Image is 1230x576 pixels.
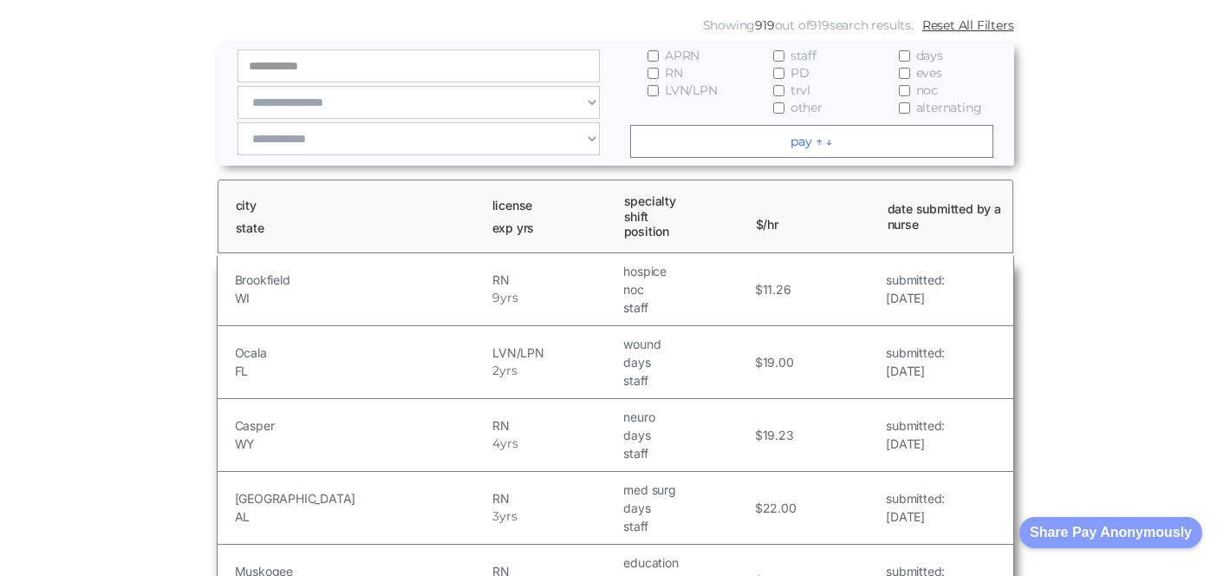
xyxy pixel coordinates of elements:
h5: days [623,426,750,444]
h5: FL [235,362,489,380]
h5: 19.00 [763,353,794,371]
h1: license [492,198,608,213]
h5: education [623,553,750,572]
h5: staff [623,371,750,389]
input: staff [773,50,784,62]
h5: RN [492,489,619,507]
h5: [DATE] [886,435,945,453]
h5: submitted: [886,489,945,507]
h5: yrs [499,507,517,526]
h5: Brookfield [235,271,489,289]
h5: submitted: [886,416,945,435]
h5: med surg [623,481,750,499]
h5: [DATE] [886,507,945,526]
h5: [GEOGRAPHIC_DATA] [235,489,489,507]
input: noc [899,85,910,96]
h5: staff [623,517,750,535]
h5: staff [623,298,750,317]
h5: [DATE] [886,289,945,307]
div: Showing out of search results. [703,16,914,34]
input: APRN [648,50,659,62]
span: RN [665,64,683,82]
span: other [791,99,823,116]
span: staff [791,47,817,64]
h5: days [623,353,750,371]
h5: neuro [623,408,750,426]
h1: position [624,224,740,239]
h5: $ [755,426,763,444]
h5: 3 [492,507,499,526]
h5: staff [623,444,750,462]
h5: 19.23 [763,426,794,444]
span: APRN [665,47,700,64]
input: LVN/LPN [648,85,659,96]
input: days [899,50,910,62]
span: 919 [810,17,829,33]
h5: 4 [492,435,500,453]
h5: WY [235,435,489,453]
h1: shift [624,209,740,225]
h1: $/hr [756,201,872,232]
h5: Casper [235,416,489,435]
h1: state [236,220,477,236]
h5: yrs [500,289,517,307]
span: PD [791,64,810,82]
h1: city [236,198,477,213]
a: submitted:[DATE] [886,344,945,380]
h5: noc [623,280,750,298]
span: LVN/LPN [665,82,718,99]
h5: WI [235,289,489,307]
form: Email Form [217,12,1014,166]
span: noc [916,82,938,99]
h5: submitted: [886,271,945,289]
input: eves [899,68,910,79]
h5: $ [755,280,763,298]
span: eves [916,64,942,82]
h5: 11.26 [763,280,791,298]
h5: LVN/LPN [492,344,619,362]
button: Share Pay Anonymously [1019,517,1202,548]
h5: $ [755,353,763,371]
h1: date submitted by a nurse [888,201,1004,232]
h5: AL [235,507,489,526]
h5: 22.00 [763,499,797,517]
h5: Ocala [235,344,489,362]
input: other [773,102,784,114]
h5: 9 [492,289,500,307]
span: trvl [791,82,810,99]
h5: $ [755,499,763,517]
a: pay ↑ ↓ [630,125,993,158]
h5: submitted: [886,344,945,362]
span: 919 [755,17,774,33]
h1: specialty [624,193,740,209]
span: days [916,47,943,64]
h5: 2 [492,362,499,380]
span: alternating [916,99,982,116]
h5: yrs [500,435,517,453]
h5: wound [623,335,750,353]
h5: RN [492,416,619,435]
h5: days [623,499,750,517]
input: PD [773,68,784,79]
h1: exp yrs [492,220,608,236]
a: submitted:[DATE] [886,271,945,307]
a: submitted:[DATE] [886,416,945,453]
a: Reset All Filters [922,16,1014,34]
input: trvl [773,85,784,96]
a: submitted:[DATE] [886,489,945,526]
input: alternating [899,102,910,114]
h5: yrs [499,362,517,380]
h5: RN [492,271,619,289]
input: RN [648,68,659,79]
h5: [DATE] [886,362,945,380]
h5: hospice [623,262,750,280]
